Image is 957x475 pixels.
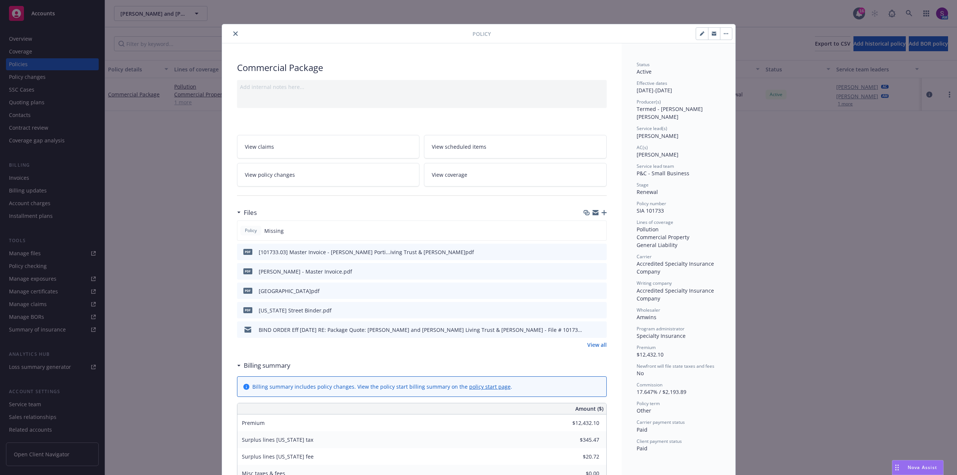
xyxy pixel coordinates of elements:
span: P&C - Small Business [637,170,689,177]
span: Paid [637,426,647,433]
button: download file [585,287,591,295]
span: Nova Assist [908,464,937,471]
span: Accredited Specialty Insurance Company [637,260,716,275]
button: preview file [597,268,604,275]
div: [GEOGRAPHIC_DATA]pdf [259,287,320,295]
span: Amwins [637,314,656,321]
span: Carrier payment status [637,419,685,425]
span: Carrier [637,253,652,260]
span: Renewal [637,188,658,195]
div: [101733.03] Master Invoice - [PERSON_NAME] Porti...iving Trust & [PERSON_NAME]pdf [259,248,474,256]
div: Billing summary includes policy changes. View the policy start billing summary on the . [252,383,512,391]
span: Program administrator [637,326,684,332]
span: Wholesaler [637,307,660,313]
span: Producer(s) [637,99,661,105]
div: Files [237,208,257,218]
span: View coverage [432,171,467,179]
input: 0.00 [555,434,604,445]
span: Termed - [PERSON_NAME] [PERSON_NAME] [637,105,704,120]
div: Commercial Package [237,61,607,74]
span: Lines of coverage [637,219,673,225]
span: Policy [473,30,491,38]
span: pdf [243,288,252,293]
div: [DATE] - [DATE] [637,80,720,94]
span: pdf [243,249,252,255]
div: Drag to move [892,460,902,475]
button: preview file [597,306,604,314]
a: View scheduled items [424,135,607,158]
a: View all [587,341,607,349]
button: download file [585,248,591,256]
span: Policy [243,227,258,234]
div: Pollution [637,225,720,233]
button: close [231,29,240,38]
span: Client payment status [637,438,682,444]
span: SIA 101733 [637,207,664,214]
a: View policy changes [237,163,420,186]
div: [PERSON_NAME] - Master Invoice.pdf [259,268,352,275]
button: download file [585,326,591,334]
button: Nova Assist [892,460,944,475]
span: [PERSON_NAME] [637,151,678,158]
span: Newfront will file state taxes and fees [637,363,714,369]
span: Premium [637,344,656,351]
span: View scheduled items [432,143,486,151]
span: Surplus lines [US_STATE] tax [242,436,313,443]
a: View coverage [424,163,607,186]
span: [PERSON_NAME] [637,132,678,139]
span: Service lead(s) [637,125,667,132]
span: Writing company [637,280,672,286]
a: View claims [237,135,420,158]
span: pdf [243,307,252,313]
button: preview file [597,287,604,295]
div: Billing summary [237,361,290,370]
button: preview file [597,248,604,256]
span: Stage [637,182,649,188]
div: BIND ORDER Eff [DATE] RE: Package Quote: [PERSON_NAME] and [PERSON_NAME] Living Trust & [PERSON_N... [259,326,582,334]
div: [US_STATE] Street Binder.pdf [259,306,332,314]
span: 17.647% / $2,193.89 [637,388,686,395]
span: Specialty Insurance [637,332,686,339]
button: download file [585,306,591,314]
span: Status [637,61,650,68]
span: Amount ($) [575,405,603,413]
span: Commission [637,382,662,388]
span: View claims [245,143,274,151]
span: No [637,370,644,377]
h3: Files [244,208,257,218]
span: Accredited Specialty Insurance Company [637,287,716,302]
div: Add internal notes here... [240,83,604,91]
span: Premium [242,419,265,426]
a: policy start page [469,383,511,390]
span: Missing [264,227,284,235]
span: AC(s) [637,144,648,151]
button: preview file [597,326,604,334]
span: $12,432.10 [637,351,664,358]
span: pdf [243,268,252,274]
span: Policy number [637,200,666,207]
div: General Liability [637,241,720,249]
span: Other [637,407,651,414]
input: 0.00 [555,417,604,429]
span: Surplus lines [US_STATE] fee [242,453,314,460]
span: Effective dates [637,80,667,86]
input: 0.00 [555,451,604,462]
div: Commercial Property [637,233,720,241]
span: Paid [637,445,647,452]
span: Active [637,68,652,75]
h3: Billing summary [244,361,290,370]
span: Service lead team [637,163,674,169]
span: View policy changes [245,171,295,179]
button: download file [585,268,591,275]
span: Policy term [637,400,660,407]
